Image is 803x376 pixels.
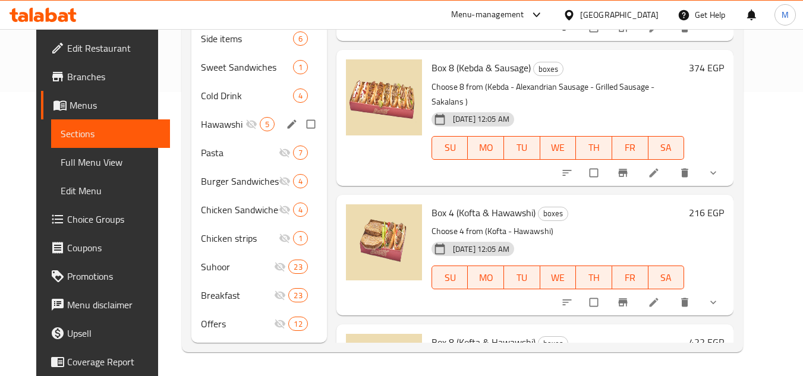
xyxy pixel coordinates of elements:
[41,319,171,347] a: Upsell
[201,260,275,274] span: Suhoor
[653,139,680,156] span: SA
[279,175,291,187] svg: Inactive section
[293,60,308,74] div: items
[61,184,161,198] span: Edit Menu
[67,269,161,283] span: Promotions
[576,136,612,160] button: TH
[67,298,161,312] span: Menu disclaimer
[539,337,568,350] span: boxes
[612,266,648,289] button: FR
[448,113,514,125] span: [DATE] 12:05 AM
[707,296,719,308] svg: Show Choices
[41,62,171,91] a: Branches
[293,174,308,188] div: items
[191,110,327,138] div: Hawawshi5edit
[432,136,468,160] button: SU
[672,289,700,315] button: delete
[294,147,307,159] span: 7
[294,176,307,187] span: 4
[432,204,536,222] span: Box 4 (Kofta & Hawawshi)
[201,231,279,245] div: Chicken strips
[293,146,308,160] div: items
[41,233,171,262] a: Coupons
[612,136,648,160] button: FR
[289,261,307,273] span: 23
[191,195,327,224] div: Chicken Sandwiches4
[707,167,719,179] svg: Show Choices
[191,224,327,252] div: Chicken strips1
[617,139,644,156] span: FR
[191,138,327,167] div: Pasta7
[191,53,327,81] div: Sweet Sandwiches1
[294,233,307,244] span: 1
[67,212,161,226] span: Choice Groups
[700,289,729,315] button: show more
[279,232,291,244] svg: Inactive section
[201,174,279,188] div: Burger Sandwiches
[545,139,572,156] span: WE
[274,289,286,301] svg: Inactive section
[473,269,499,286] span: MO
[540,266,577,289] button: WE
[432,266,468,289] button: SU
[672,160,700,186] button: delete
[689,204,724,221] h6: 216 EGP
[581,269,607,286] span: TH
[610,289,638,315] button: Branch-specific-item
[346,59,422,135] img: Box 8 (Kebda & Sausage)
[538,207,568,221] div: boxes
[689,334,724,350] h6: 422 EGP
[289,290,307,301] span: 23
[580,8,659,21] div: [GEOGRAPHIC_DATA]
[61,127,161,141] span: Sections
[201,89,293,103] span: Cold Drink
[576,266,612,289] button: TH
[191,281,327,309] div: Breakfast23
[41,205,171,233] a: Choice Groups
[67,241,161,255] span: Coupons
[61,155,161,169] span: Full Menu View
[274,261,286,273] svg: Inactive section
[293,89,308,103] div: items
[582,162,607,184] span: Select to update
[554,160,582,186] button: sort-choices
[437,269,464,286] span: SU
[201,60,293,74] span: Sweet Sandwiches
[294,90,307,102] span: 4
[509,139,536,156] span: TU
[473,139,499,156] span: MO
[70,98,161,112] span: Menus
[448,244,514,255] span: [DATE] 12:05 AM
[432,333,536,351] span: Box 8 (Kofta & Hawawshi)
[581,139,607,156] span: TH
[534,62,563,76] span: boxes
[294,204,307,216] span: 4
[293,203,308,217] div: items
[432,224,685,239] p: Choose 4 from (Kofta - Hawawshi)
[437,139,464,156] span: SU
[504,136,540,160] button: TU
[279,147,291,159] svg: Inactive section
[41,290,171,319] a: Menu disclaimer
[289,318,307,330] span: 12
[432,80,685,109] p: Choose 8 from (Kebda - Alexandrian Sausage - Grilled Sausage - Sakalans )
[288,260,307,274] div: items
[67,69,161,84] span: Branches
[201,317,275,331] span: Offers
[67,326,161,340] span: Upsell
[191,252,327,281] div: Suhoor23
[51,119,171,148] a: Sections
[610,160,638,186] button: Branch-specific-item
[539,207,568,220] span: boxes
[432,59,531,77] span: Box 8 (Kebda & Sausage)
[67,355,161,369] span: Coverage Report
[41,262,171,290] a: Promotions
[191,81,327,110] div: Cold Drink4
[201,288,275,302] span: Breakfast
[782,8,789,21] span: M
[293,231,308,245] div: items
